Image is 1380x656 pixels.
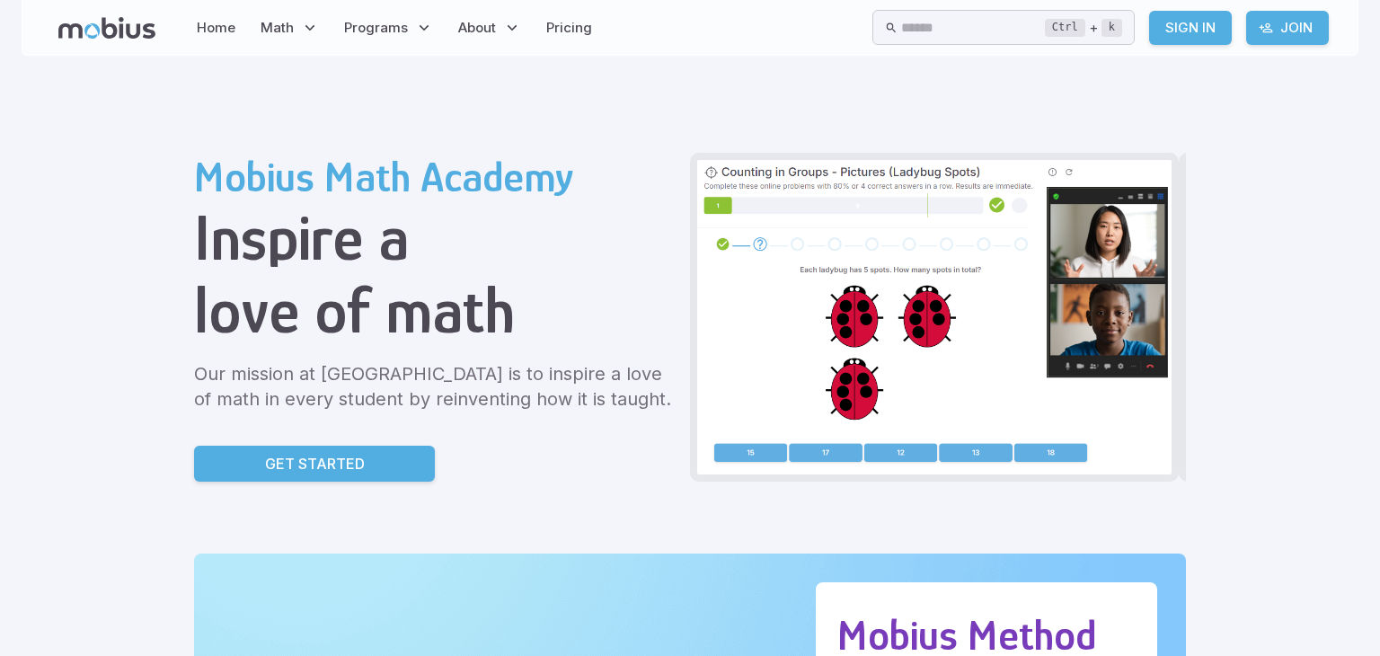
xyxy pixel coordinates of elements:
h1: Inspire a [194,201,676,274]
a: Home [191,7,241,49]
span: Math [261,18,294,38]
a: Get Started [194,446,435,482]
kbd: Ctrl [1045,19,1085,37]
a: Pricing [541,7,597,49]
a: Join [1246,11,1329,45]
p: Our mission at [GEOGRAPHIC_DATA] is to inspire a love of math in every student by reinventing how... [194,361,676,412]
a: Sign In [1149,11,1232,45]
kbd: k [1101,19,1122,37]
h2: Mobius Math Academy [194,153,676,201]
div: + [1045,17,1122,39]
span: About [458,18,496,38]
h1: love of math [194,274,676,347]
p: Get Started [265,453,365,474]
img: Grade 2 Class [697,160,1172,474]
span: Programs [344,18,408,38]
